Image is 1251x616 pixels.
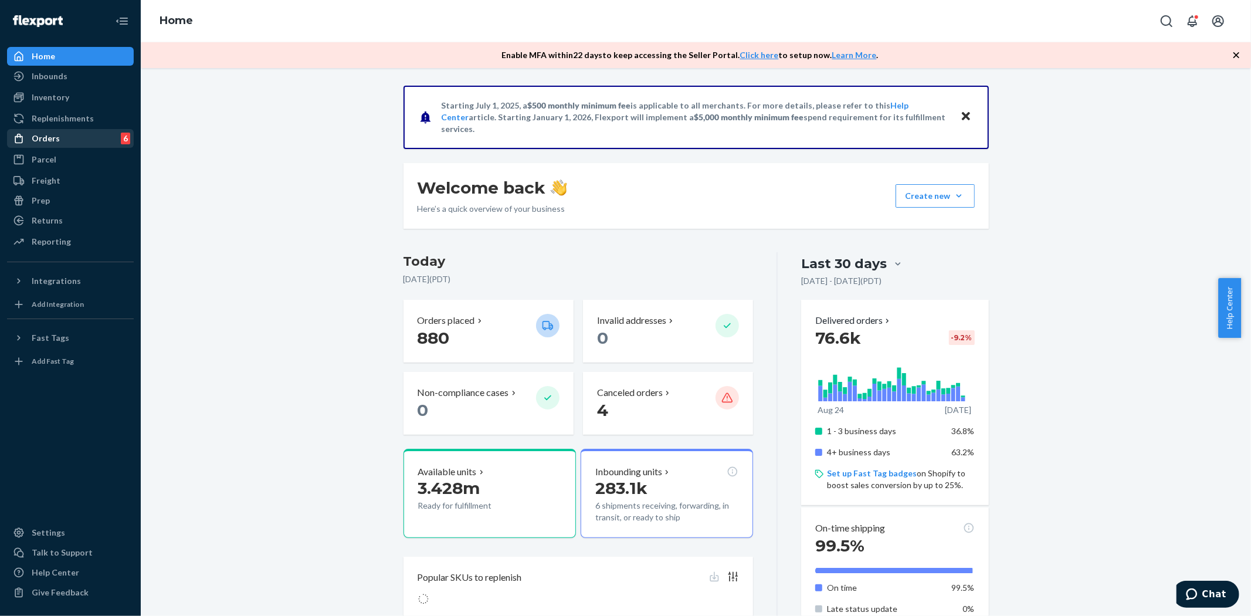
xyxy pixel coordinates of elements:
[945,404,971,416] p: [DATE]
[418,386,509,400] p: Non-compliance cases
[7,211,134,230] a: Returns
[404,372,574,435] button: Non-compliance cases 0
[32,587,89,598] div: Give Feedback
[32,113,94,124] div: Replenishments
[32,236,71,248] div: Reporting
[7,523,134,542] a: Settings
[7,109,134,128] a: Replenishments
[7,295,134,314] a: Add Integration
[404,252,754,271] h3: Today
[595,500,738,523] p: 6 shipments receiving, forwarding, in transit, or ready to ship
[32,70,67,82] div: Inbounds
[32,567,79,578] div: Help Center
[418,177,567,198] h1: Welcome back
[801,255,887,273] div: Last 30 days
[597,328,608,348] span: 0
[583,300,753,363] button: Invalid addresses 0
[121,133,130,144] div: 6
[7,67,134,86] a: Inbounds
[827,582,943,594] p: On time
[32,332,69,344] div: Fast Tags
[404,273,754,285] p: [DATE] ( PDT )
[597,386,663,400] p: Canceled orders
[13,15,63,27] img: Flexport logo
[502,49,879,61] p: Enable MFA within 22 days to keep accessing the Seller Portal. to setup now. .
[827,468,917,478] a: Set up Fast Tag badges
[7,543,134,562] button: Talk to Support
[1177,581,1239,610] iframe: Opens a widget where you can chat to one of our agents
[896,184,975,208] button: Create new
[7,352,134,371] a: Add Fast Tag
[32,527,65,539] div: Settings
[7,583,134,602] button: Give Feedback
[32,50,55,62] div: Home
[418,400,429,420] span: 0
[7,563,134,582] a: Help Center
[801,275,882,287] p: [DATE] - [DATE] ( PDT )
[7,129,134,148] a: Orders6
[32,92,69,103] div: Inventory
[827,468,974,491] p: on Shopify to boost sales conversion by up to 25%.
[832,50,877,60] a: Learn More
[597,400,608,420] span: 4
[32,275,81,287] div: Integrations
[32,299,84,309] div: Add Integration
[1206,9,1230,33] button: Open account menu
[150,4,202,38] ol: breadcrumbs
[815,522,885,535] p: On-time shipping
[815,536,864,556] span: 99.5%
[551,180,567,196] img: hand-wave emoji
[827,446,943,458] p: 4+ business days
[597,314,666,327] p: Invalid addresses
[404,449,576,538] button: Available units3.428mReady for fulfillment
[952,447,975,457] span: 63.2%
[418,314,475,327] p: Orders placed
[7,88,134,107] a: Inventory
[418,478,480,498] span: 3.428m
[958,109,974,126] button: Close
[595,465,662,479] p: Inbounding units
[1218,278,1241,338] button: Help Center
[1155,9,1178,33] button: Open Search Box
[952,426,975,436] span: 36.8%
[952,583,975,593] span: 99.5%
[404,300,574,363] button: Orders placed 880
[32,547,93,559] div: Talk to Support
[32,215,63,226] div: Returns
[7,191,134,210] a: Prep
[32,133,60,144] div: Orders
[32,154,56,165] div: Parcel
[32,175,60,187] div: Freight
[7,47,134,66] a: Home
[7,272,134,290] button: Integrations
[827,603,943,615] p: Late status update
[442,100,949,135] p: Starting July 1, 2025, a is applicable to all merchants. For more details, please refer to this a...
[7,329,134,347] button: Fast Tags
[418,571,522,584] p: Popular SKUs to replenish
[7,150,134,169] a: Parcel
[32,356,74,366] div: Add Fast Tag
[581,449,753,538] button: Inbounding units283.1k6 shipments receiving, forwarding, in transit, or ready to ship
[160,14,193,27] a: Home
[583,372,753,435] button: Canceled orders 4
[110,9,134,33] button: Close Navigation
[418,203,567,215] p: Here’s a quick overview of your business
[418,465,477,479] p: Available units
[694,112,804,122] span: $5,000 monthly minimum fee
[418,500,527,512] p: Ready for fulfillment
[815,328,861,348] span: 76.6k
[949,330,975,345] div: -9.2 %
[963,604,975,614] span: 0%
[818,404,844,416] p: Aug 24
[827,425,943,437] p: 1 - 3 business days
[418,328,450,348] span: 880
[32,195,50,207] div: Prep
[7,232,134,251] a: Reporting
[815,314,892,327] button: Delivered orders
[528,100,631,110] span: $500 monthly minimum fee
[7,171,134,190] a: Freight
[1181,9,1204,33] button: Open notifications
[595,478,647,498] span: 283.1k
